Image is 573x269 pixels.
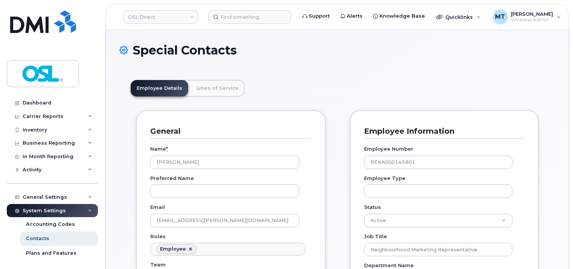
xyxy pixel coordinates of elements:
h1: Special Contacts [119,44,555,57]
label: Preferred Name [150,175,194,182]
label: Status [364,204,381,211]
label: Department Name [364,262,414,269]
label: Employee Type [364,175,405,182]
h3: General [150,126,306,136]
abbr: required [166,146,168,152]
h3: Employee Information [364,126,519,136]
a: Lines of Service [190,80,245,97]
label: Roles [150,233,166,240]
label: Job Title [364,233,387,240]
label: Team [150,261,166,268]
label: Employee Number [364,145,413,153]
label: Name [150,145,168,153]
a: Employee Details [131,80,188,97]
div: Employee [160,246,186,252]
label: Email [150,204,165,211]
